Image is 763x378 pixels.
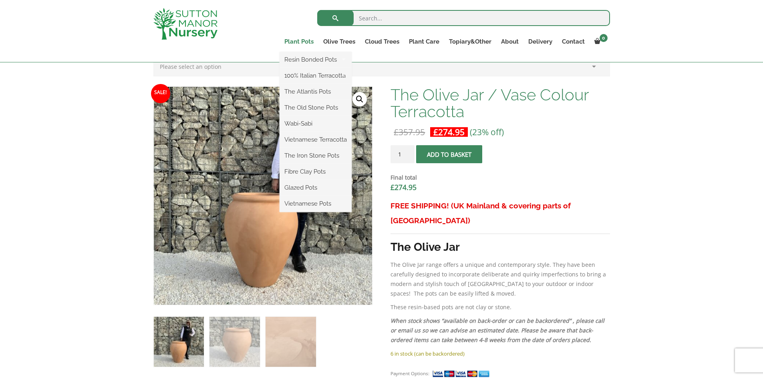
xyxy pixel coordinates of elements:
[391,173,610,182] dt: Final total
[391,302,610,312] p: These resin-based pots are not clay or stone.
[318,36,360,47] a: Olive Trees
[209,317,260,367] img: The Olive Jar / Vase Colour Terracotta - Image 2
[280,86,352,98] a: The Atlantis Pots
[394,126,425,138] bdi: 357.95
[523,36,557,47] a: Delivery
[590,36,610,47] a: 0
[280,198,352,210] a: Vietnamese Pots
[416,145,482,163] button: Add to basket
[496,36,523,47] a: About
[360,36,404,47] a: Cloud Trees
[391,370,429,376] small: Payment Options:
[151,84,170,103] span: Sale!
[317,10,610,26] input: Search...
[432,370,492,378] img: payment supported
[280,70,352,82] a: 100% Italian Terracotta
[444,36,496,47] a: Topiary&Other
[404,36,444,47] a: Plant Care
[391,182,395,192] span: £
[470,126,504,138] span: (23% off)
[391,240,460,254] strong: The Olive Jar
[391,182,417,192] bdi: 274.95
[391,86,610,120] h1: The Olive Jar / Vase Colour Terracotta
[280,166,352,178] a: Fibre Clay Pots
[280,134,352,146] a: Vietnamese Terracotta
[394,126,399,138] span: £
[280,102,352,114] a: The Old Stone Pots
[433,126,438,138] span: £
[153,8,217,40] img: logo
[600,34,608,42] span: 0
[266,317,316,367] img: The Olive Jar / Vase Colour Terracotta - Image 3
[280,182,352,194] a: Glazed Pots
[391,260,610,298] p: The Olive Jar range offers a unique and contemporary style. They have been carefully designed to ...
[391,145,415,163] input: Product quantity
[154,317,204,367] img: The Olive Jar / Vase Colour Terracotta
[433,126,465,138] bdi: 274.95
[352,92,367,106] a: View full-screen image gallery
[280,118,352,130] a: Wabi-Sabi
[557,36,590,47] a: Contact
[391,198,610,228] h3: FREE SHIPPING! (UK Mainland & covering parts of [GEOGRAPHIC_DATA])
[280,150,352,162] a: The Iron Stone Pots
[280,54,352,66] a: Resin Bonded Pots
[280,36,318,47] a: Plant Pots
[391,349,610,358] p: 6 in stock (can be backordered)
[391,317,604,344] em: When stock shows “available on back-order or can be backordered” , please call or email us so we ...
